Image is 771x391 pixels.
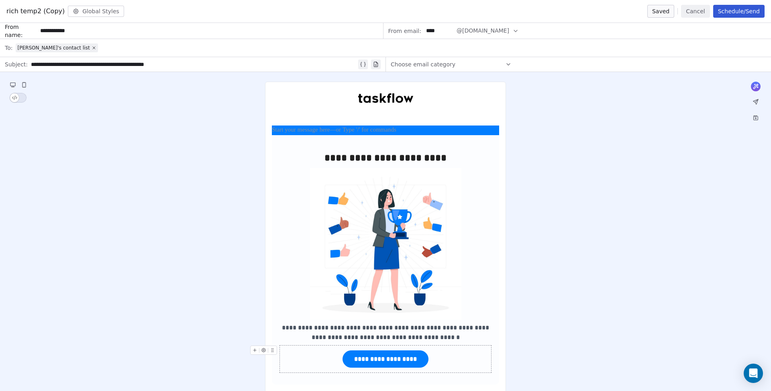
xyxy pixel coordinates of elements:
button: Saved [647,5,674,18]
span: rich temp2 (Copy) [6,6,65,16]
button: Global Styles [68,6,124,17]
span: @[DOMAIN_NAME] [457,27,509,35]
span: From email: [388,27,421,35]
button: Cancel [681,5,710,18]
span: [PERSON_NAME]'s contact list [17,45,90,51]
div: Open Intercom Messenger [744,364,763,383]
button: Schedule/Send [713,5,765,18]
span: To: [5,44,12,52]
span: Subject: [5,60,28,71]
span: From name: [5,23,37,39]
span: Choose email category [391,60,455,68]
